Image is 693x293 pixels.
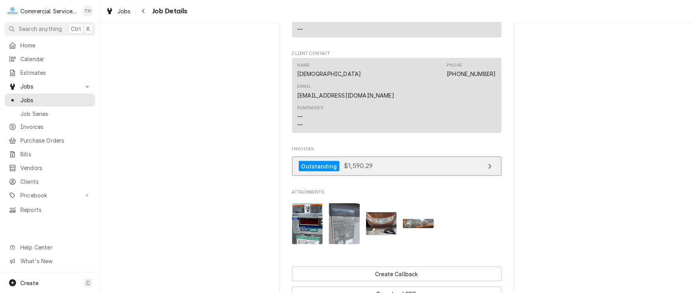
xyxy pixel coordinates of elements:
[298,105,323,111] div: Reminders
[403,219,434,229] img: dU8HWqgRgOXECCl2Dg8A
[298,62,310,69] div: Name
[82,5,93,16] div: Tricia Hansen's Avatar
[298,92,394,99] a: [EMAIL_ADDRESS][DOMAIN_NAME]
[5,255,95,268] a: Go to What's New
[20,110,91,118] span: Job Series
[20,41,91,49] span: Home
[103,5,134,18] a: Jobs
[20,96,91,104] span: Jobs
[5,203,95,216] a: Reports
[5,134,95,147] a: Purchase Orders
[447,62,496,78] div: Phone
[71,25,81,33] span: Ctrl
[447,71,496,77] a: [PHONE_NUMBER]
[298,105,323,129] div: Reminders
[366,212,397,235] img: EVPL1LT0K1Q0SUDaIK4A
[20,69,91,77] span: Estimates
[292,58,502,136] div: Client Contact List
[20,150,91,158] span: Bills
[447,62,462,69] div: Phone
[329,203,360,244] img: UfD1K44iR7GMQMv2zjVJ
[292,197,502,251] span: Attachments
[20,280,38,286] span: Create
[292,51,502,136] div: Client Contact
[5,189,95,202] a: Go to Pricebook
[5,52,95,65] a: Calendar
[5,148,95,161] a: Bills
[292,146,502,180] div: Invoices
[292,146,502,152] span: Invoices
[298,121,303,129] div: —
[5,66,95,79] a: Estimates
[82,5,93,16] div: TH
[20,7,78,15] div: Commercial Service Co.
[292,203,323,244] img: 96ME1fhVRmWRXva73kmc
[299,161,340,172] div: Outstanding
[5,120,95,133] a: Invoices
[298,70,361,78] div: [DEMOGRAPHIC_DATA]
[5,161,95,174] a: Vendors
[292,267,502,281] div: Button Group Row
[292,189,502,250] div: Attachments
[298,112,303,121] div: —
[20,164,91,172] span: Vendors
[20,177,91,186] span: Clients
[19,25,62,33] span: Search anything
[292,58,502,133] div: Contact
[5,94,95,107] a: Jobs
[344,162,373,170] span: $1,590.29
[5,241,95,254] a: Go to Help Center
[86,279,90,287] span: C
[292,51,502,57] span: Client Contact
[298,62,361,78] div: Name
[137,5,150,17] button: Navigate back
[117,7,131,15] span: Jobs
[5,107,95,120] a: Job Series
[298,83,311,90] div: Email
[5,39,95,52] a: Home
[298,83,394,99] div: Email
[5,22,95,36] button: Search anythingCtrlK
[292,267,502,281] button: Create Callback
[5,175,95,188] a: Clients
[20,123,91,131] span: Invoices
[292,157,502,176] a: View Invoice
[292,189,502,195] span: Attachments
[87,25,90,33] span: K
[20,243,90,251] span: Help Center
[5,80,95,93] a: Go to Jobs
[298,25,303,33] div: —
[150,6,188,16] span: Job Details
[20,82,79,90] span: Jobs
[20,136,91,145] span: Purchase Orders
[20,55,91,63] span: Calendar
[20,191,79,199] span: Pricebook
[20,206,91,214] span: Reports
[7,5,18,16] div: Commercial Service Co.'s Avatar
[20,257,90,265] span: What's New
[7,5,18,16] div: C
